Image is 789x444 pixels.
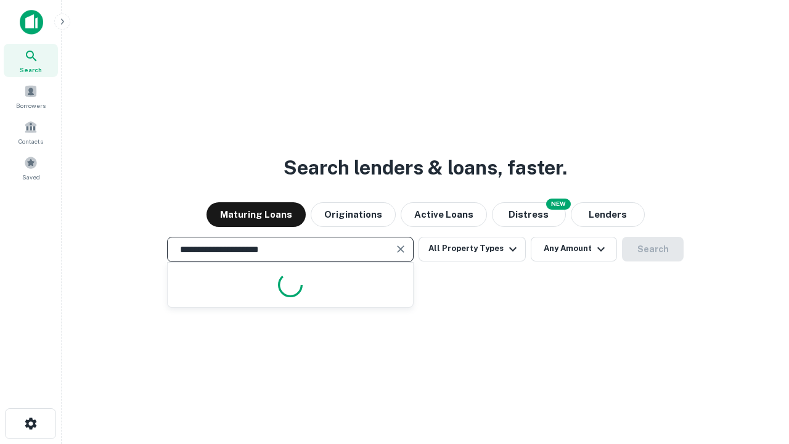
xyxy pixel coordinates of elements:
span: Borrowers [16,101,46,110]
button: All Property Types [419,237,526,261]
h3: Search lenders & loans, faster. [284,153,567,183]
a: Saved [4,151,58,184]
button: Active Loans [401,202,487,227]
button: Originations [311,202,396,227]
div: NEW [546,199,571,210]
a: Search [4,44,58,77]
button: Lenders [571,202,645,227]
span: Contacts [18,136,43,146]
button: Clear [392,240,409,258]
span: Saved [22,172,40,182]
a: Borrowers [4,80,58,113]
button: Any Amount [531,237,617,261]
a: Contacts [4,115,58,149]
span: Search [20,65,42,75]
img: capitalize-icon.png [20,10,43,35]
iframe: Chat Widget [727,345,789,405]
button: Search distressed loans with lien and other non-mortgage details. [492,202,566,227]
button: Maturing Loans [206,202,306,227]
